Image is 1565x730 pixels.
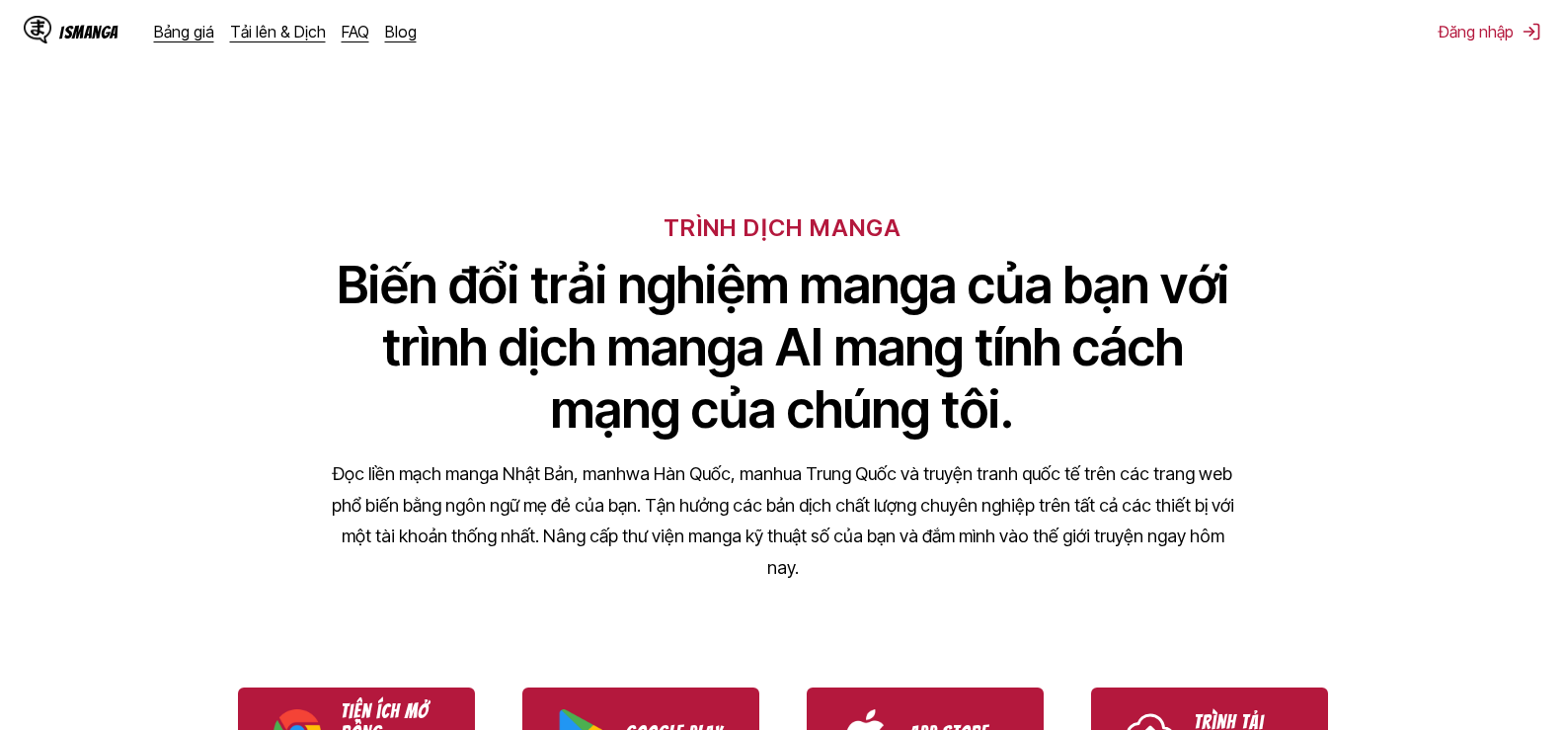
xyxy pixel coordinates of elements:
a: FAQ [342,22,369,41]
a: Tải lên & Dịch [230,22,326,41]
h6: TRÌNH DỊCH MANGA [664,213,901,242]
a: IsManga LogoIsManga [24,16,154,47]
a: Bảng giá [154,22,214,41]
p: Đọc liền mạch manga Nhật Bản, manhwa Hàn Quốc, manhua Trung Quốc và truyện tranh quốc tế trên các... [329,458,1237,583]
img: Sign out [1522,22,1541,41]
a: Blog [385,22,417,41]
button: Đăng nhập [1439,22,1541,41]
img: IsManga Logo [24,16,51,43]
h1: Biến đổi trải nghiệm manga của bạn với trình dịch manga AI mang tính cách mạng của chúng tôi. [329,254,1237,441]
div: IsManga [59,23,118,41]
